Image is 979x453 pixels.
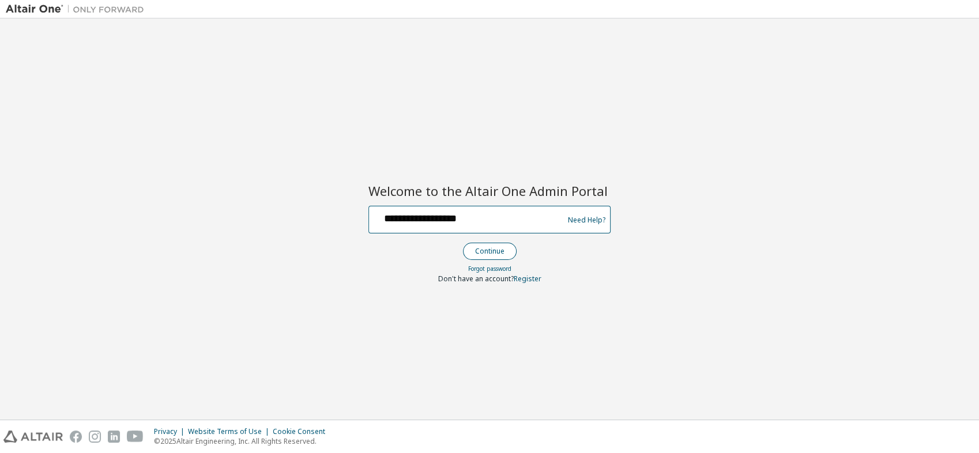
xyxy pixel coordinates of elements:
[368,183,611,199] h2: Welcome to the Altair One Admin Portal
[6,3,150,15] img: Altair One
[188,427,273,436] div: Website Terms of Use
[468,265,511,273] a: Forgot password
[154,436,332,446] p: © 2025 Altair Engineering, Inc. All Rights Reserved.
[154,427,188,436] div: Privacy
[127,431,144,443] img: youtube.svg
[108,431,120,443] img: linkedin.svg
[438,274,514,284] span: Don't have an account?
[3,431,63,443] img: altair_logo.svg
[463,243,517,260] button: Continue
[89,431,101,443] img: instagram.svg
[70,431,82,443] img: facebook.svg
[273,427,332,436] div: Cookie Consent
[514,274,541,284] a: Register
